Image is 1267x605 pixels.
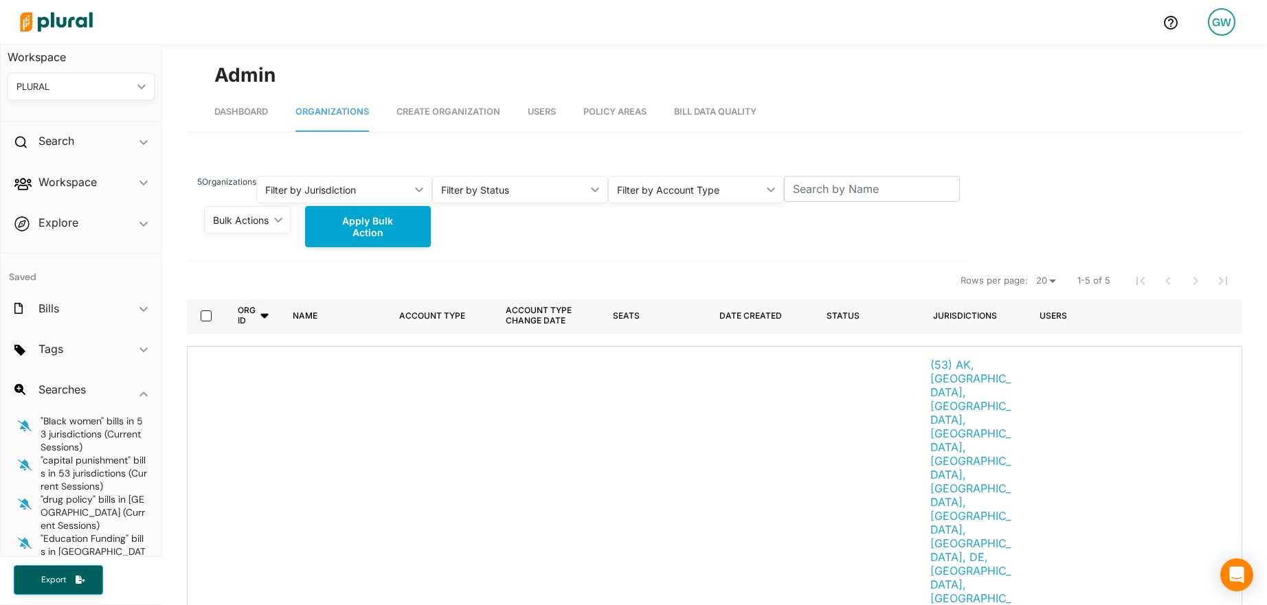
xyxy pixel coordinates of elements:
div: GW [1208,8,1235,36]
div: Jurisdictions [933,310,997,321]
h2: Tags [38,341,63,356]
div: Account Type Change Date [506,296,590,334]
button: Last Page [1209,267,1237,295]
span: 1-5 of 5 [1077,274,1110,288]
h2: Explore [38,215,78,230]
div: Date Created [719,296,794,334]
a: "capital punishment" bills in 53 jurisdictions (Current Sessions) [39,454,148,493]
span: Dashboard [214,106,268,117]
span: "drug policy" bills in [GEOGRAPHIC_DATA] (Current Sessions) [41,493,145,532]
span: Rows per page: [961,274,1028,288]
a: Users [528,93,556,132]
div: 5 Organizations [197,176,256,203]
a: Dashboard [214,93,268,132]
span: "capital punishment" bills in 53 jurisdictions (Current Sessions) [41,454,147,492]
div: Jurisdictions [933,296,997,334]
span: "Education Funding" bills in [GEOGRAPHIC_DATA] (Current Sessions) [41,532,146,571]
button: Previous Page [1154,267,1182,295]
div: Users [1040,310,1067,321]
a: Bill Data Quality [674,93,756,132]
a: "drug policy" bills in [GEOGRAPHIC_DATA] (Current Sessions) [39,493,148,532]
div: Account Type [399,310,465,321]
div: Filter by Account Type [617,183,761,197]
div: Account Type Change Date [506,305,578,326]
input: select-all-rows [201,310,212,321]
h1: Admin [214,60,1215,89]
div: Status [827,296,872,334]
button: Next Page [1182,267,1209,295]
input: Search by Name [784,176,960,202]
a: Create Organization [396,93,500,132]
span: "Black women" bills in 53 jurisdictions (Current Sessions) [41,415,143,453]
h4: Saved [1,253,161,287]
a: Organizations [295,93,369,132]
span: Users [528,106,556,117]
button: First Page [1127,267,1154,295]
div: Status [827,310,860,321]
div: PLURAL [16,80,132,94]
div: Date Created [719,310,782,321]
div: Account Type [399,296,478,334]
a: Policy Areas [583,93,647,132]
a: "Education Funding" bills in [GEOGRAPHIC_DATA] (Current Sessions) [39,532,148,571]
span: Create Organization [396,106,500,117]
span: Export [32,574,76,586]
div: Filter by Status [441,183,585,197]
div: Org ID [238,296,271,334]
a: "Black women" bills in 53 jurisdictions (Current Sessions) [39,415,148,454]
div: Org ID [238,305,258,326]
div: Filter by Jurisdiction [265,183,410,197]
div: Name [293,296,330,334]
h2: Workspace [38,174,97,190]
h2: Search [38,133,74,148]
h2: Searches [38,382,86,397]
h2: Bills [38,301,59,316]
button: Apply Bulk Action [305,206,431,247]
div: Bulk Actions [213,213,269,227]
h3: Workspace [8,37,155,67]
span: Bill Data Quality [674,106,756,117]
div: Seats [613,296,640,334]
a: GW [1197,3,1246,41]
div: Users [1040,296,1067,334]
span: Policy Areas [583,106,647,117]
div: Seats [613,310,640,321]
div: Open Intercom Messenger [1220,558,1253,591]
div: Name [293,310,317,321]
button: Export [14,565,103,595]
span: Organizations [295,106,369,117]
